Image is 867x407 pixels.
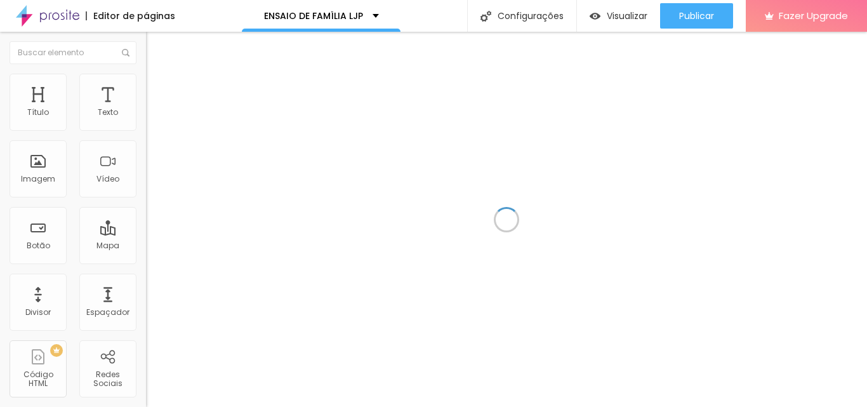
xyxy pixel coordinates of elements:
div: Redes Sociais [83,370,133,389]
p: ENSAIO DE FAMÍLIA LJP [264,11,363,20]
div: Espaçador [86,308,129,317]
span: Publicar [679,11,714,21]
input: Buscar elemento [10,41,136,64]
span: Fazer Upgrade [779,10,848,21]
div: Texto [98,108,118,117]
img: Icone [480,11,491,22]
div: Botão [27,241,50,250]
span: Visualizar [607,11,647,21]
div: Imagem [21,175,55,183]
div: Editor de páginas [86,11,175,20]
button: Publicar [660,3,733,29]
div: Divisor [25,308,51,317]
div: Título [27,108,49,117]
img: Icone [122,49,129,57]
div: Mapa [96,241,119,250]
button: Visualizar [577,3,660,29]
div: Vídeo [96,175,119,183]
img: view-1.svg [590,11,600,22]
div: Código HTML [13,370,63,389]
